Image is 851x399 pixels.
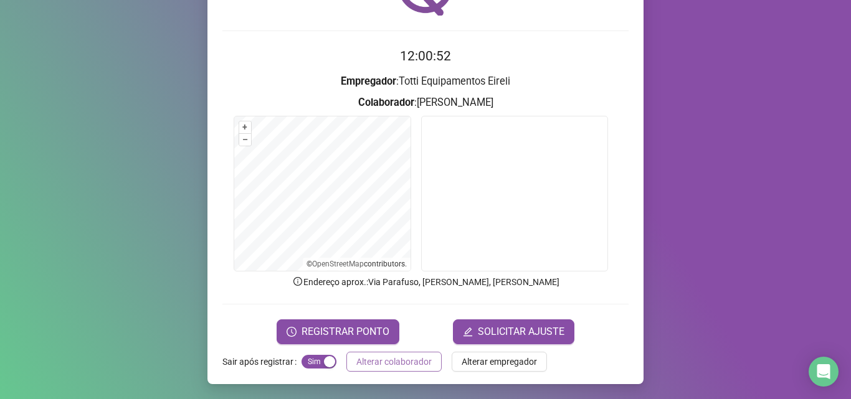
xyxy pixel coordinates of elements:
h3: : Totti Equipamentos Eireli [222,73,629,90]
span: SOLICITAR AJUSTE [478,324,564,339]
button: editSOLICITAR AJUSTE [453,319,574,344]
span: Alterar colaborador [356,355,432,368]
button: Alterar colaborador [346,352,442,372]
button: REGISTRAR PONTO [277,319,399,344]
div: Open Intercom Messenger [809,357,839,387]
li: © contributors. [307,260,407,268]
time: 12:00:52 [400,49,451,63]
span: edit [463,327,473,337]
a: OpenStreetMap [312,260,364,268]
button: + [239,121,251,133]
p: Endereço aprox. : Via Parafuso, [PERSON_NAME], [PERSON_NAME] [222,275,629,289]
button: Alterar empregador [452,352,547,372]
span: info-circle [292,276,303,287]
label: Sair após registrar [222,352,302,372]
h3: : [PERSON_NAME] [222,95,629,111]
span: REGISTRAR PONTO [302,324,389,339]
strong: Empregador [341,75,396,87]
strong: Colaborador [358,96,414,108]
span: clock-circle [287,327,297,337]
span: Alterar empregador [462,355,537,368]
button: – [239,134,251,146]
